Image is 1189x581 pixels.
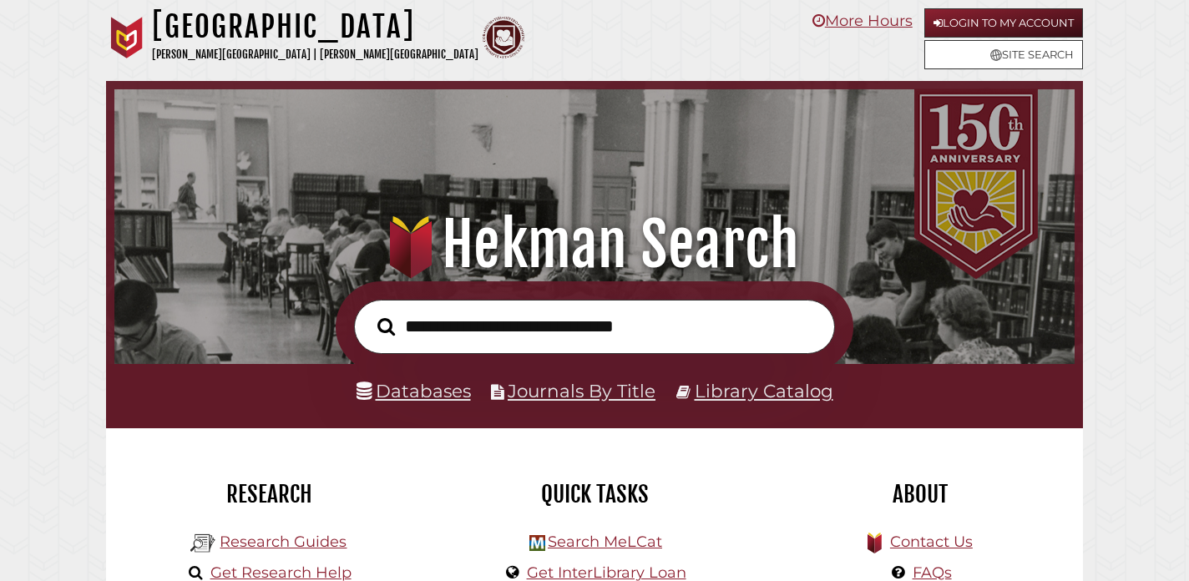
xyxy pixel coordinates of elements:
[119,480,419,508] h2: Research
[220,533,347,551] a: Research Guides
[890,533,973,551] a: Contact Us
[924,8,1083,38] a: Login to My Account
[190,531,215,556] img: Hekman Library Logo
[132,208,1056,281] h1: Hekman Search
[508,380,655,402] a: Journals By Title
[152,45,478,64] p: [PERSON_NAME][GEOGRAPHIC_DATA] | [PERSON_NAME][GEOGRAPHIC_DATA]
[812,12,913,30] a: More Hours
[369,313,403,341] button: Search
[529,535,545,551] img: Hekman Library Logo
[770,480,1070,508] h2: About
[548,533,662,551] a: Search MeLCat
[924,40,1083,69] a: Site Search
[377,317,395,336] i: Search
[357,380,471,402] a: Databases
[106,17,148,58] img: Calvin University
[152,8,478,45] h1: [GEOGRAPHIC_DATA]
[444,480,745,508] h2: Quick Tasks
[483,17,524,58] img: Calvin Theological Seminary
[695,380,833,402] a: Library Catalog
